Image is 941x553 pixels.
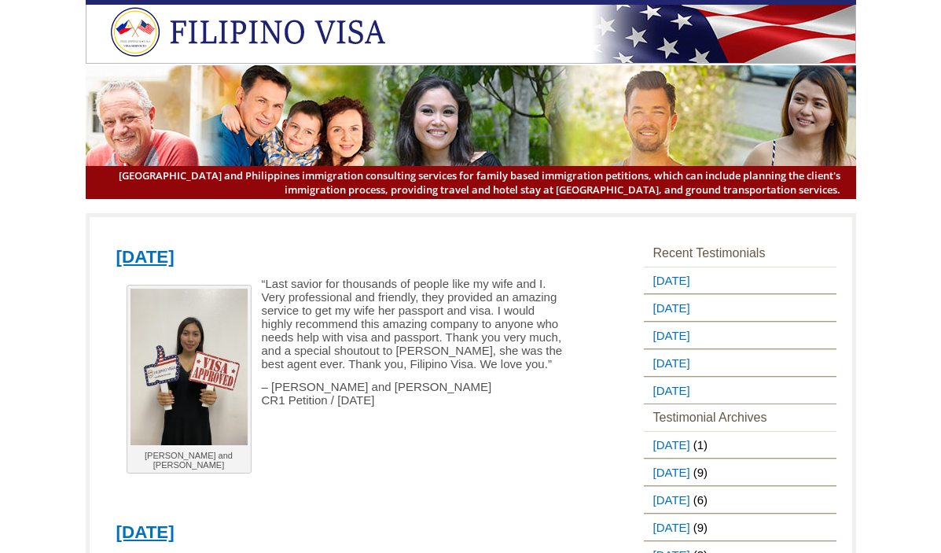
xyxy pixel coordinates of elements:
a: [DATE] [644,487,693,513]
li: (9) [644,514,836,541]
a: [DATE] [116,247,175,267]
li: (1) [644,431,836,459]
a: [DATE] [644,323,693,348]
a: [DATE] [644,350,693,376]
a: [DATE] [644,267,693,293]
a: [DATE] [644,378,693,404]
a: [DATE] [644,295,693,321]
p: [PERSON_NAME] and [PERSON_NAME] [130,451,248,470]
span: – [PERSON_NAME] and [PERSON_NAME] CR1 Petition / [DATE] [262,380,492,407]
h3: Testimonial Archives [644,404,836,431]
a: [DATE] [644,514,693,540]
a: [DATE] [116,522,175,542]
img: John and Irene [130,289,248,445]
a: [DATE] [644,432,693,458]
li: (9) [644,459,836,486]
h3: Recent Testimonials [644,240,836,267]
span: [GEOGRAPHIC_DATA] and Philippines immigration consulting services for family based immigration pe... [101,168,840,197]
a: [DATE] [644,459,693,485]
li: (6) [644,486,836,514]
p: “Last savior for thousands of people like my wife and I. Very professional and friendly, they pro... [116,277,568,371]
